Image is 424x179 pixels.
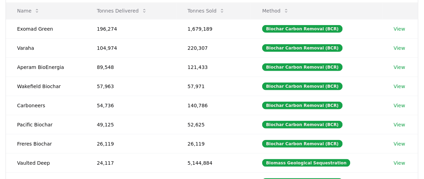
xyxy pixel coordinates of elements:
a: View [394,83,405,90]
button: Tonnes Sold [182,4,230,18]
td: 57,971 [176,77,251,96]
div: Biochar Carbon Removal (BCR) [262,121,342,129]
td: 5,144,884 [176,153,251,172]
button: Tonnes Delivered [91,4,153,18]
div: Biochar Carbon Removal (BCR) [262,25,342,33]
td: Carboneers [6,96,86,115]
td: 140,786 [176,96,251,115]
div: Biochar Carbon Removal (BCR) [262,44,342,52]
td: Aperam BioEnergia [6,57,86,77]
td: 121,433 [176,57,251,77]
td: 54,736 [86,96,176,115]
td: 104,974 [86,38,176,57]
div: Biomass Geological Sequestration [262,159,350,167]
a: View [394,140,405,147]
button: Name [12,4,45,18]
td: Vaulted Deep [6,153,86,172]
td: 1,679,189 [176,19,251,38]
td: 24,117 [86,153,176,172]
td: Freres Biochar [6,134,86,153]
div: Biochar Carbon Removal (BCR) [262,63,342,71]
a: View [394,25,405,32]
div: Biochar Carbon Removal (BCR) [262,83,342,90]
td: 52,625 [176,115,251,134]
td: Exomad Green [6,19,86,38]
td: 49,125 [86,115,176,134]
a: View [394,121,405,128]
a: View [394,64,405,71]
a: View [394,45,405,52]
td: Pacific Biochar [6,115,86,134]
td: Wakefield Biochar [6,77,86,96]
td: 196,274 [86,19,176,38]
td: 220,307 [176,38,251,57]
td: 57,963 [86,77,176,96]
td: 26,119 [86,134,176,153]
td: 89,548 [86,57,176,77]
a: View [394,102,405,109]
a: View [394,159,405,166]
div: Biochar Carbon Removal (BCR) [262,102,342,109]
div: Biochar Carbon Removal (BCR) [262,140,342,148]
td: Varaha [6,38,86,57]
button: Method [257,4,295,18]
td: 26,119 [176,134,251,153]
